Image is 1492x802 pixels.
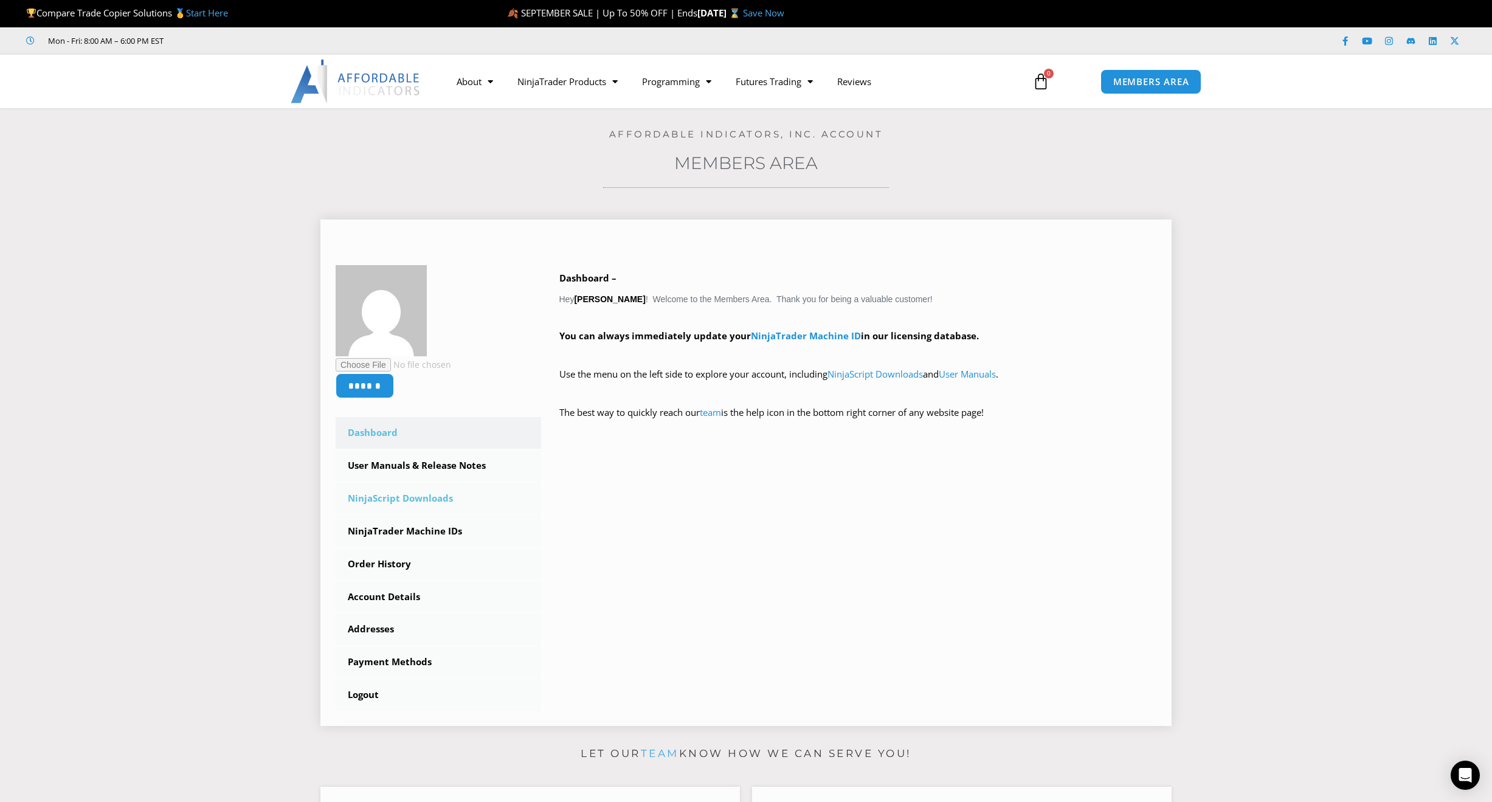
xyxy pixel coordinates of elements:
a: team [641,747,679,759]
div: Hey ! Welcome to the Members Area. Thank you for being a valuable customer! [559,270,1157,438]
a: Account Details [336,581,541,613]
a: NinjaScript Downloads [827,368,923,380]
nav: Menu [444,67,1018,95]
span: 0 [1044,69,1054,78]
strong: [PERSON_NAME] [574,294,645,304]
a: Payment Methods [336,646,541,678]
a: team [700,406,721,418]
a: 0 [1014,64,1068,99]
span: Mon - Fri: 8:00 AM – 6:00 PM EST [45,33,164,48]
img: 🏆 [27,9,36,18]
img: LogoAI | Affordable Indicators – NinjaTrader [291,60,421,103]
a: NinjaTrader Machine ID [751,330,861,342]
p: Use the menu on the left side to explore your account, including and . [559,366,1157,400]
span: Compare Trade Copier Solutions 🥇 [26,7,228,19]
img: fcee5a1fb70e62a1de915e33a3686a5ce2d37c20f03b33d170a876246941bdfc [336,265,427,356]
a: Logout [336,679,541,711]
a: Futures Trading [724,67,825,95]
a: Save Now [743,7,784,19]
a: Reviews [825,67,883,95]
a: NinjaTrader Machine IDs [336,516,541,547]
p: Let our know how we can serve you! [320,744,1172,764]
a: NinjaTrader Products [505,67,630,95]
iframe: Customer reviews powered by Trustpilot [181,35,363,47]
span: 🍂 SEPTEMBER SALE | Up To 50% OFF | Ends [507,7,697,19]
span: MEMBERS AREA [1113,77,1189,86]
a: Programming [630,67,724,95]
a: About [444,67,505,95]
a: Members Area [674,153,818,173]
a: MEMBERS AREA [1100,69,1202,94]
nav: Account pages [336,417,541,711]
a: Addresses [336,614,541,645]
a: Dashboard [336,417,541,449]
a: Affordable Indicators, Inc. Account [609,128,883,140]
b: Dashboard – [559,272,616,284]
p: The best way to quickly reach our is the help icon in the bottom right corner of any website page! [559,404,1157,438]
a: User Manuals [939,368,996,380]
a: NinjaScript Downloads [336,483,541,514]
a: User Manuals & Release Notes [336,450,541,482]
strong: [DATE] ⌛ [697,7,743,19]
a: Order History [336,548,541,580]
a: Start Here [186,7,228,19]
strong: You can always immediately update your in our licensing database. [559,330,979,342]
div: Open Intercom Messenger [1451,761,1480,790]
